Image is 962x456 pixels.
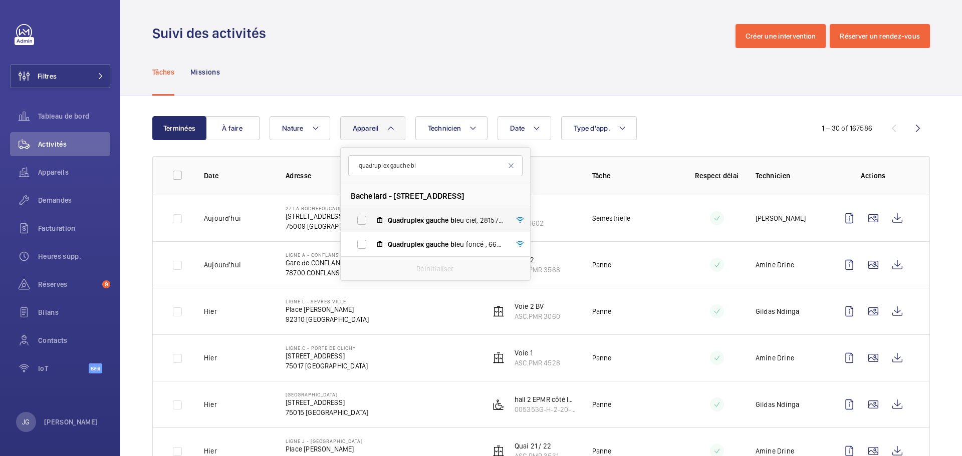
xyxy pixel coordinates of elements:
p: Respect délai [694,171,740,181]
p: Voie 2 BV [515,301,560,311]
p: ASC.PMR 4528 [515,358,560,368]
p: Appareil [490,171,576,181]
p: Hier [204,353,217,363]
p: Aujourd'hui [204,213,241,223]
span: bl [450,216,456,224]
p: Ligne L - SEVRES VILLE [286,298,369,304]
span: Appareil [353,124,379,132]
h1: Suivi des activités [152,24,272,43]
p: 75017 [GEOGRAPHIC_DATA] [286,361,368,371]
span: Facturation [38,223,110,233]
p: Hier [204,306,217,316]
p: hall 2 EPMR côté loueurs [515,394,576,404]
div: 1 – 30 of 167586 [822,123,872,133]
p: Panne [592,399,612,409]
p: Semestrielle [592,213,630,223]
p: Place [PERSON_NAME] [286,304,369,314]
span: gauche [426,240,449,248]
p: ASC.PMR 3060 [515,311,560,321]
p: Réinitialiser [416,264,453,274]
p: Quai 21 / 22 [515,441,559,451]
p: Hier [204,399,217,409]
span: Date [510,124,525,132]
p: ASC.PMR 3568 [515,265,560,275]
p: Panne [592,306,612,316]
input: Chercher par appareil ou adresse [348,155,523,176]
p: Panne [592,353,612,363]
span: Heures supp. [38,251,110,261]
p: [STREET_ADDRESS] [286,397,368,407]
p: Place [PERSON_NAME] [286,444,369,454]
p: [STREET_ADDRESS] [286,351,368,361]
span: Bachelard - [STREET_ADDRESS] [351,191,464,201]
p: 75009 [GEOGRAPHIC_DATA] [286,221,370,231]
button: Type d'app. [561,116,637,140]
p: Ligne A - CONFLANS FIN D'OISE [286,252,397,258]
p: Missions [190,67,220,77]
p: Voie 2 [515,255,560,265]
button: Technicien [415,116,488,140]
p: Date [204,171,270,181]
span: 9 [102,280,110,288]
p: [STREET_ADDRESS] [286,211,370,221]
p: Tâches [152,67,174,77]
button: Filtres [10,64,110,88]
p: Tâche [592,171,678,181]
span: Appareils [38,167,110,177]
p: Aujourd'hui [204,260,241,270]
button: Terminées [152,116,206,140]
p: Amine Drine [756,446,794,456]
p: Gildas Ndinga [756,399,799,409]
button: Réserver un rendez-vous [830,24,930,48]
p: 75015 [GEOGRAPHIC_DATA] [286,407,368,417]
button: À faire [205,116,260,140]
p: Adresse [286,171,474,181]
span: Bilans [38,307,110,317]
span: eu foncé , 66853601 [388,239,504,249]
p: Panne [592,260,612,270]
span: Quadruplex [388,240,424,248]
p: Gildas Ndinga [756,306,799,316]
span: gauche [426,216,449,224]
p: Ligne J - [GEOGRAPHIC_DATA] [286,438,369,444]
span: Quadruplex [388,216,424,224]
p: [PERSON_NAME] [44,417,98,427]
span: IoT [38,363,89,373]
span: Demandes [38,195,110,205]
span: bl [450,240,456,248]
p: Panne [592,446,612,456]
p: Actions [837,171,909,181]
p: 78700 CONFLANS SAINTE HONORINE [286,268,397,278]
button: Nature [270,116,330,140]
span: eu ciel, 28157912 [388,215,504,225]
span: Tableau de bord [38,111,110,121]
button: Créer une intervention [736,24,826,48]
span: Contacts [38,335,110,345]
span: Technicien [428,124,461,132]
p: Amine Drine [756,353,794,363]
p: 27 La Rochefoucauld [286,205,370,211]
p: 005353G-H-2-20-0-09 [515,404,576,414]
button: Appareil [340,116,405,140]
p: JG [22,417,30,427]
img: elevator.svg [493,352,505,364]
span: Réserves [38,279,98,289]
span: Activités [38,139,110,149]
img: elevator.svg [493,305,505,317]
span: Filtres [38,71,57,81]
p: Voie 1 [515,348,560,358]
span: Beta [89,363,102,373]
p: 92310 [GEOGRAPHIC_DATA] [286,314,369,324]
span: Nature [282,124,304,132]
button: Date [498,116,551,140]
p: Hier [204,446,217,456]
p: Ligne C - PORTE DE CLICHY [286,345,368,351]
p: Amine Drine [756,260,794,270]
p: [PERSON_NAME] [756,213,806,223]
img: platform_lift.svg [493,398,505,410]
p: Technicien [756,171,821,181]
p: Gare de CONFLANS Fin d'Oise [286,258,397,268]
span: Type d'app. [574,124,610,132]
p: [GEOGRAPHIC_DATA] [286,391,368,397]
